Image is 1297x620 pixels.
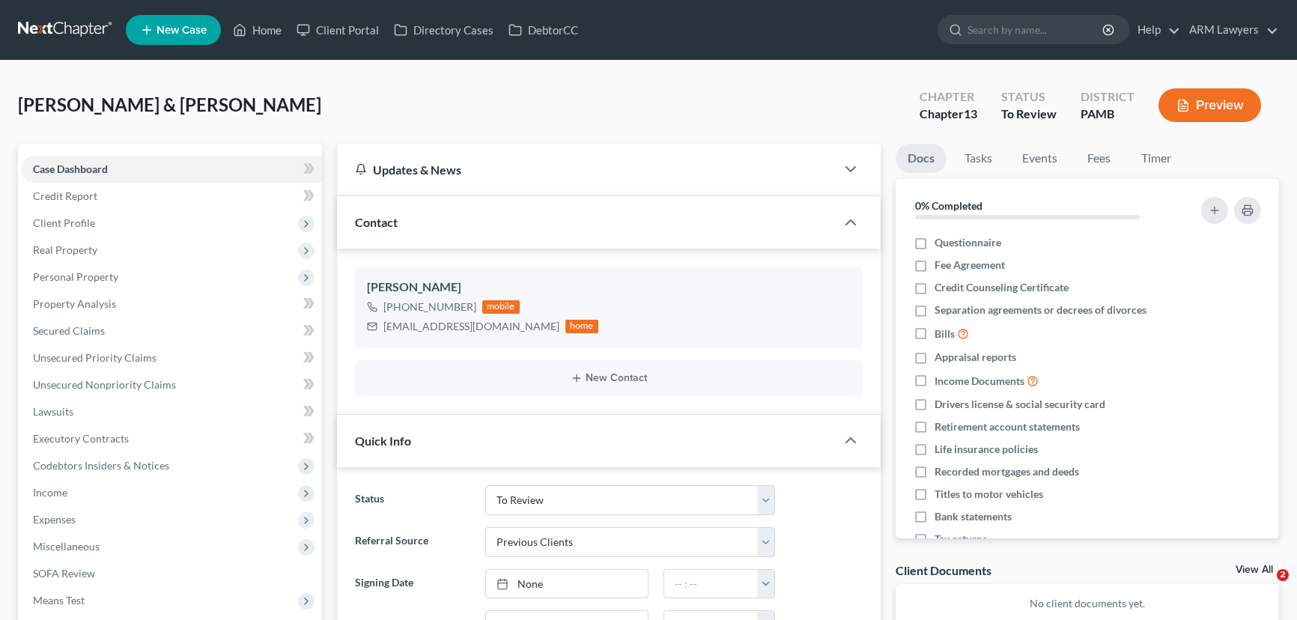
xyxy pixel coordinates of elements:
[896,562,991,578] div: Client Documents
[1001,106,1057,123] div: To Review
[33,189,97,202] span: Credit Report
[33,297,116,310] span: Property Analysis
[157,25,207,36] span: New Case
[33,486,67,499] span: Income
[33,594,85,607] span: Means Test
[935,303,1146,317] span: Separation agreements or decrees of divorces
[920,88,977,106] div: Chapter
[367,279,851,297] div: [PERSON_NAME]
[1081,88,1135,106] div: District
[935,326,955,341] span: Bills
[1130,16,1180,43] a: Help
[1246,569,1282,605] iframe: Intercom live chat
[968,16,1105,43] input: Search by name...
[33,567,95,580] span: SOFA Review
[21,183,322,210] a: Credit Report
[935,350,1016,365] span: Appraisal reports
[915,199,982,212] strong: 0% Completed
[21,156,322,183] a: Case Dashboard
[367,372,851,384] button: New Contact
[289,16,386,43] a: Client Portal
[33,243,97,256] span: Real Property
[383,319,559,334] div: [EMAIL_ADDRESS][DOMAIN_NAME]
[33,162,108,175] span: Case Dashboard
[355,162,818,177] div: Updates & News
[935,374,1024,389] span: Income Documents
[33,216,95,229] span: Client Profile
[482,300,520,314] div: mobile
[908,596,1268,611] p: No client documents yet.
[935,487,1043,502] span: Titles to motor vehicles
[347,485,478,515] label: Status
[565,320,598,333] div: home
[664,570,759,598] input: -- : --
[347,527,478,557] label: Referral Source
[1236,565,1273,575] a: View All
[935,442,1038,457] span: Life insurance policies
[964,106,977,121] span: 13
[386,16,501,43] a: Directory Cases
[486,570,647,598] a: None
[383,300,476,314] div: [PHONE_NUMBER]
[953,144,1004,173] a: Tasks
[1001,88,1057,106] div: Status
[1158,88,1261,122] button: Preview
[21,291,322,317] a: Property Analysis
[1129,144,1183,173] a: Timer
[33,513,76,526] span: Expenses
[355,434,411,448] span: Quick Info
[1277,569,1289,581] span: 2
[501,16,586,43] a: DebtorCC
[21,425,322,452] a: Executory Contracts
[33,378,176,391] span: Unsecured Nonpriority Claims
[33,432,129,445] span: Executory Contracts
[935,258,1005,273] span: Fee Agreement
[935,509,1012,524] span: Bank statements
[33,405,73,418] span: Lawsuits
[225,16,289,43] a: Home
[1081,106,1135,123] div: PAMB
[21,317,322,344] a: Secured Claims
[935,419,1080,434] span: Retirement account statements
[935,464,1079,479] span: Recorded mortgages and deeds
[920,106,977,123] div: Chapter
[896,144,947,173] a: Docs
[1010,144,1069,173] a: Events
[21,344,322,371] a: Unsecured Priority Claims
[33,351,157,364] span: Unsecured Priority Claims
[935,532,987,547] span: Tax returns
[21,398,322,425] a: Lawsuits
[33,324,105,337] span: Secured Claims
[33,540,100,553] span: Miscellaneous
[21,560,322,587] a: SOFA Review
[935,280,1069,295] span: Credit Counseling Certificate
[33,270,118,283] span: Personal Property
[355,215,398,229] span: Contact
[935,235,1001,250] span: Questionnaire
[21,371,322,398] a: Unsecured Nonpriority Claims
[347,569,478,599] label: Signing Date
[18,94,321,115] span: [PERSON_NAME] & [PERSON_NAME]
[1182,16,1278,43] a: ARM Lawyers
[33,459,169,472] span: Codebtors Insiders & Notices
[1075,144,1123,173] a: Fees
[935,397,1105,412] span: Drivers license & social security card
